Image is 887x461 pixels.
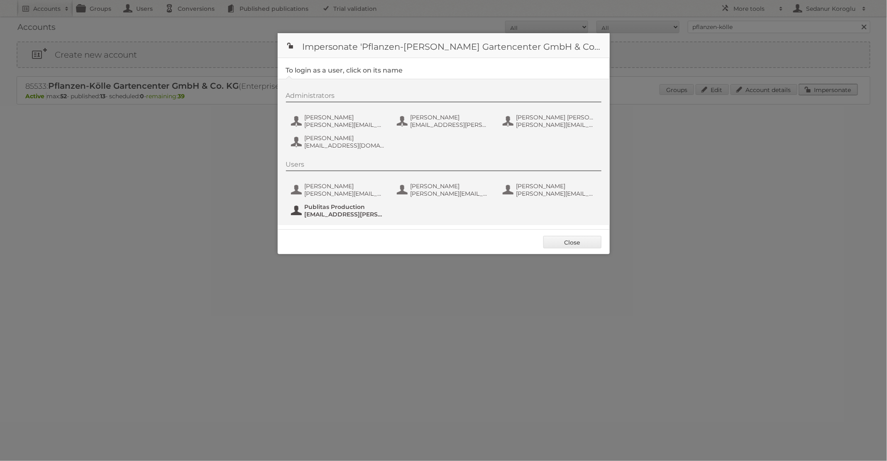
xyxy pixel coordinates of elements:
[286,92,601,102] div: Administrators
[290,202,388,219] button: Publitas Production [EMAIL_ADDRESS][PERSON_NAME][DOMAIN_NAME]
[305,203,385,211] span: Publitas Production
[305,134,385,142] span: [PERSON_NAME]
[502,182,599,198] button: [PERSON_NAME] [PERSON_NAME][EMAIL_ADDRESS][PERSON_NAME][DOMAIN_NAME]
[305,190,385,197] span: [PERSON_NAME][EMAIL_ADDRESS][PERSON_NAME][DOMAIN_NAME][PERSON_NAME]
[502,113,599,129] button: [PERSON_NAME] [PERSON_NAME] [PERSON_NAME][EMAIL_ADDRESS][PERSON_NAME][DOMAIN_NAME][PERSON_NAME]
[543,236,601,248] a: Close
[411,114,491,121] span: [PERSON_NAME]
[290,113,388,129] button: [PERSON_NAME] [PERSON_NAME][EMAIL_ADDRESS][PERSON_NAME][DOMAIN_NAME][PERSON_NAME]
[516,114,597,121] span: [PERSON_NAME] [PERSON_NAME]
[290,182,388,198] button: [PERSON_NAME] [PERSON_NAME][EMAIL_ADDRESS][PERSON_NAME][DOMAIN_NAME][PERSON_NAME]
[305,114,385,121] span: [PERSON_NAME]
[305,121,385,129] span: [PERSON_NAME][EMAIL_ADDRESS][PERSON_NAME][DOMAIN_NAME][PERSON_NAME]
[411,190,491,197] span: [PERSON_NAME][EMAIL_ADDRESS][PERSON_NAME][DOMAIN_NAME][PERSON_NAME]
[411,182,491,190] span: [PERSON_NAME]
[286,160,601,171] div: Users
[411,121,491,129] span: [EMAIL_ADDRESS][PERSON_NAME][DOMAIN_NAME][PERSON_NAME]
[290,133,388,150] button: [PERSON_NAME] [EMAIL_ADDRESS][DOMAIN_NAME][PERSON_NAME]
[305,211,385,218] span: [EMAIL_ADDRESS][PERSON_NAME][DOMAIN_NAME]
[305,182,385,190] span: [PERSON_NAME]
[278,33,610,58] h1: Impersonate 'Pflanzen-[PERSON_NAME] Gartencenter GmbH & Co. KG'
[286,66,403,74] legend: To login as a user, click on its name
[516,190,597,197] span: [PERSON_NAME][EMAIL_ADDRESS][PERSON_NAME][DOMAIN_NAME]
[396,113,494,129] button: [PERSON_NAME] [EMAIL_ADDRESS][PERSON_NAME][DOMAIN_NAME][PERSON_NAME]
[305,142,385,149] span: [EMAIL_ADDRESS][DOMAIN_NAME][PERSON_NAME]
[516,182,597,190] span: [PERSON_NAME]
[396,182,494,198] button: [PERSON_NAME] [PERSON_NAME][EMAIL_ADDRESS][PERSON_NAME][DOMAIN_NAME][PERSON_NAME]
[516,121,597,129] span: [PERSON_NAME][EMAIL_ADDRESS][PERSON_NAME][DOMAIN_NAME][PERSON_NAME]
